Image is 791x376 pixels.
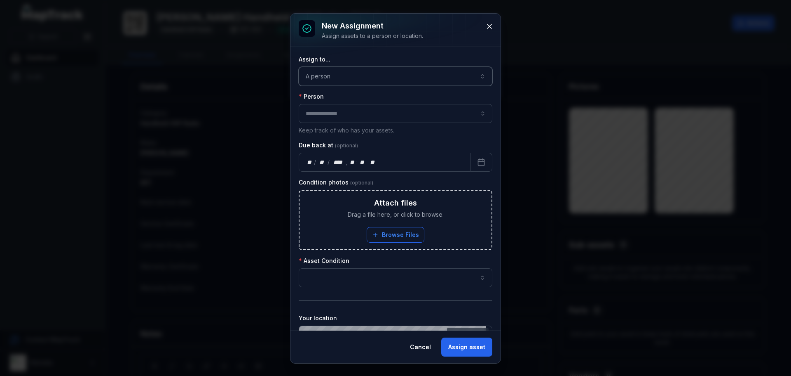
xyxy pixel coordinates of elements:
[356,158,358,166] div: :
[330,158,346,166] div: year,
[403,338,438,357] button: Cancel
[348,210,444,219] span: Drag a file here, or click to browse.
[317,158,328,166] div: month,
[306,158,314,166] div: day,
[314,158,317,166] div: /
[368,158,377,166] div: am/pm,
[348,158,356,166] div: hour,
[299,104,492,123] input: assignment-add:person-label
[367,227,424,243] button: Browse Files
[299,178,373,187] label: Condition photos
[322,32,423,40] div: Assign assets to a person or location.
[470,153,492,172] button: Calendar
[322,20,423,32] h3: New assignment
[328,158,330,166] div: /
[299,141,358,149] label: Due back at
[441,338,492,357] button: Assign asset
[299,92,324,101] label: Person
[299,126,492,135] p: Keep track of who has your assets.
[299,257,349,265] label: Asset Condition
[299,55,330,64] label: Assign to...
[299,314,337,322] label: Your location
[374,197,417,209] h3: Attach files
[299,67,492,86] button: A person
[346,158,348,166] div: ,
[358,158,367,166] div: minute,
